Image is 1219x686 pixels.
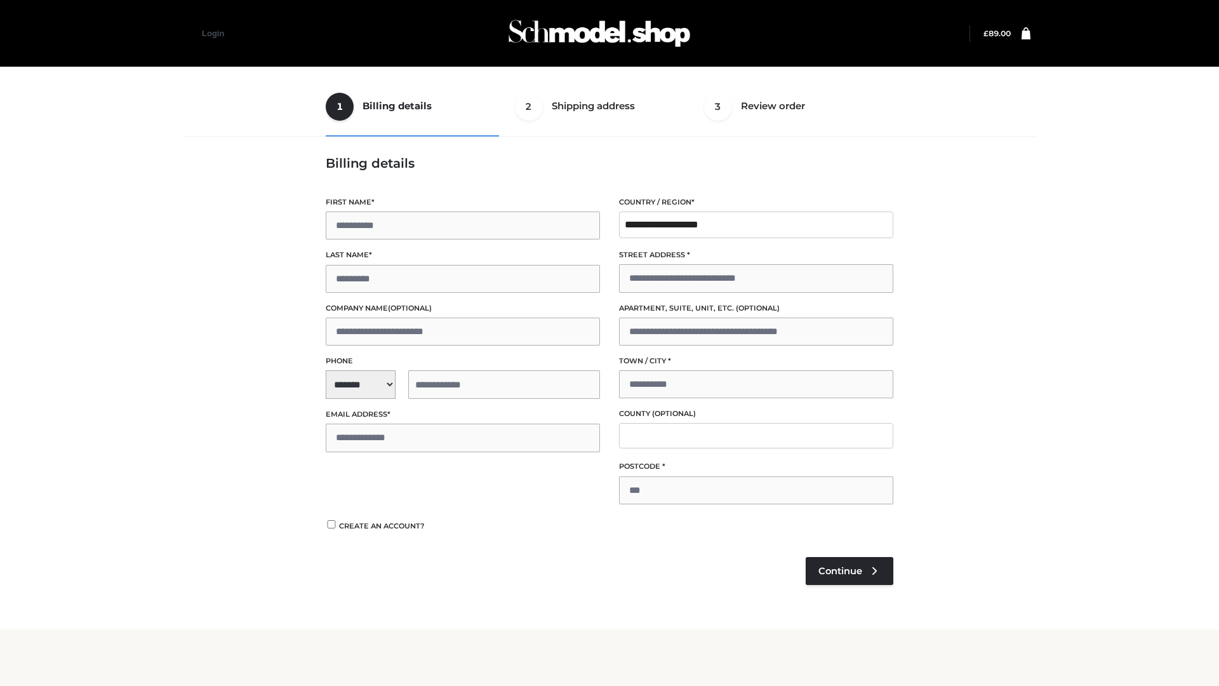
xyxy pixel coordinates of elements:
[619,196,893,208] label: Country / Region
[202,29,224,38] a: Login
[818,565,862,577] span: Continue
[326,302,600,314] label: Company name
[619,302,893,314] label: Apartment, suite, unit, etc.
[983,29,989,38] span: £
[983,29,1011,38] a: £89.00
[806,557,893,585] a: Continue
[388,304,432,313] span: (optional)
[983,29,1011,38] bdi: 89.00
[326,520,337,528] input: Create an account?
[736,304,780,313] span: (optional)
[326,249,600,261] label: Last name
[619,355,893,367] label: Town / City
[504,8,695,58] img: Schmodel Admin 964
[619,461,893,473] label: Postcode
[326,156,893,171] h3: Billing details
[326,355,600,367] label: Phone
[326,408,600,420] label: Email address
[619,408,893,420] label: County
[619,249,893,261] label: Street address
[326,196,600,208] label: First name
[339,521,425,530] span: Create an account?
[652,409,696,418] span: (optional)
